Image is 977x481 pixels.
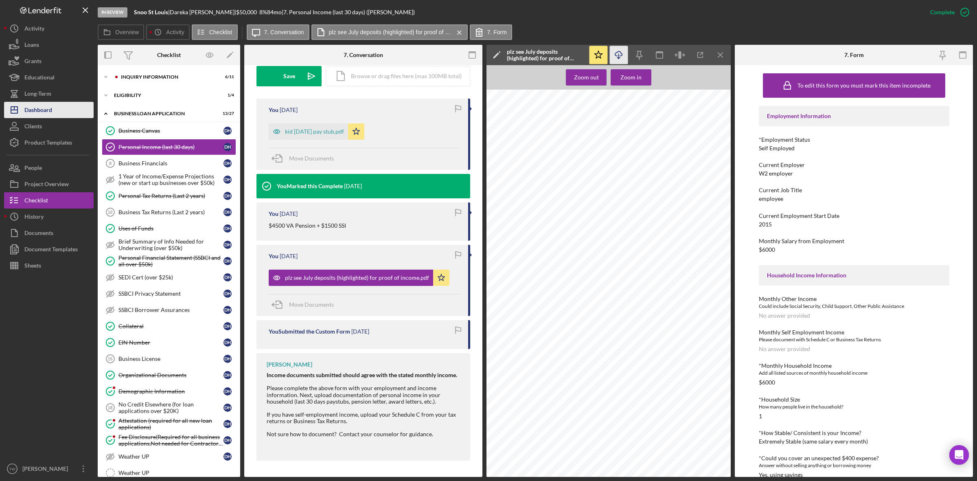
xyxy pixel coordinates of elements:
div: You Marked this Complete [277,183,343,189]
div: Uses of Funds [118,225,223,232]
button: Zoom in [611,69,651,86]
button: Zoom out [566,69,607,86]
a: CollateralDH [102,318,236,334]
div: D H [223,371,232,379]
div: Please complete the above form with your employment and income information. Next, upload document... [267,385,462,404]
div: Open Intercom Messenger [949,445,969,465]
div: W2 employer [759,170,793,177]
div: 7. Form [844,52,864,58]
div: Personal Financial Statement (SSBCI and all over $50k) [118,255,223,268]
div: No answer provided [759,346,810,352]
button: plz see July deposits (highlighted) for proof of income.pdf [269,270,449,286]
div: To edit this form you must mark this item incomplete [797,82,931,89]
div: Clients [24,118,42,136]
div: D H [223,273,232,281]
div: SSBCI Borrower Assurances [118,307,223,313]
a: EIN NumberDH [102,334,236,351]
p: $4500 VA Pension + $1500 SSI [269,221,346,230]
div: Business License [118,356,223,362]
time: 2025-08-25 17:15 [280,253,298,259]
button: Complete [922,4,973,20]
div: D H [223,290,232,298]
div: *Employment Status [759,136,949,143]
div: D H [223,143,232,151]
div: Monthly Salary from Employment [759,238,949,244]
tspan: 8 [109,161,112,166]
div: Business Financials [118,160,223,167]
div: Dashboard [24,102,52,120]
a: Personal Tax Returns (Last 2 years)DH [102,188,236,204]
div: Business Tax Returns (Last 2 years) [118,209,223,215]
span: Move Documents [289,301,334,308]
time: 2025-08-25 17:16 [344,183,362,189]
div: Answer without selling anything or borrowing money [759,461,949,470]
a: Sheets [4,257,94,274]
div: Complete [930,4,955,20]
div: Business Canvas [118,127,223,134]
button: Educational [4,69,94,86]
a: 8Business FinancialsDH [102,155,236,171]
div: Please document with Schedule C or Business Tax Returns [759,336,949,344]
a: SEDI Cert (over $25k)DH [102,269,236,286]
label: Activity [166,29,184,35]
div: Brief Summary of Info Needed for Underwriting (over $50k) [118,238,223,251]
a: Weather UPDH [102,448,236,465]
div: D H [223,322,232,330]
a: Project Overview [4,176,94,192]
div: D H [223,257,232,265]
div: Personal Income (last 30 days) [118,144,223,150]
label: 7. Conversation [264,29,304,35]
div: Project Overview [24,176,69,194]
div: [PERSON_NAME] [20,461,73,479]
div: *How Stable/ Consistent is your Income? [759,430,949,436]
div: plz see July deposits (highlighted) for proof of income.pdf [285,275,429,281]
a: Product Templates [4,134,94,151]
div: Weather UP [118,470,236,476]
div: ELIGIBILITY [114,93,214,98]
div: D H [223,306,232,314]
div: Personal Tax Returns (Last 2 years) [118,193,223,199]
button: Checklist [4,192,94,209]
div: Weather UP [118,453,223,460]
b: Snoo St Louis [134,9,168,15]
div: *Household Size [759,396,949,403]
div: INQUIRY INFORMATION [121,75,214,79]
div: 13 / 27 [219,111,234,116]
div: Educational [24,69,55,88]
div: $6000 [759,246,775,253]
div: Organizational Documents [118,372,223,378]
div: 84 mo [267,9,282,15]
div: No answer provided [759,312,810,319]
button: Loans [4,37,94,53]
time: 2025-09-02 14:53 [280,107,298,113]
button: Dashboard [4,102,94,118]
div: employee [759,195,783,202]
a: 18No Credit Elsewhere (for loan applications over $20K)DH [102,400,236,416]
div: Checklist [24,192,48,211]
div: SSBCI Privacy Statement [118,290,223,297]
div: Sheets [24,257,41,276]
div: Household Income Information [767,272,941,279]
div: 8 % [259,9,267,15]
a: Uses of FundsDH [102,220,236,237]
div: BUSINESS LOAN APPLICATION [114,111,214,116]
div: D H [223,208,232,216]
div: No Credit Elsewhere (for loan applications over $20K) [118,401,223,414]
div: EIN Number [118,339,223,346]
button: Documents [4,225,94,241]
button: Overview [98,24,144,40]
a: People [4,160,94,176]
div: Document Templates [24,241,78,259]
div: Current Job Title [759,187,949,193]
div: D H [223,436,232,444]
a: Activity [4,20,94,37]
div: Zoom out [574,69,599,86]
button: Long-Term [4,86,94,102]
span: Move Documents [289,155,334,162]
